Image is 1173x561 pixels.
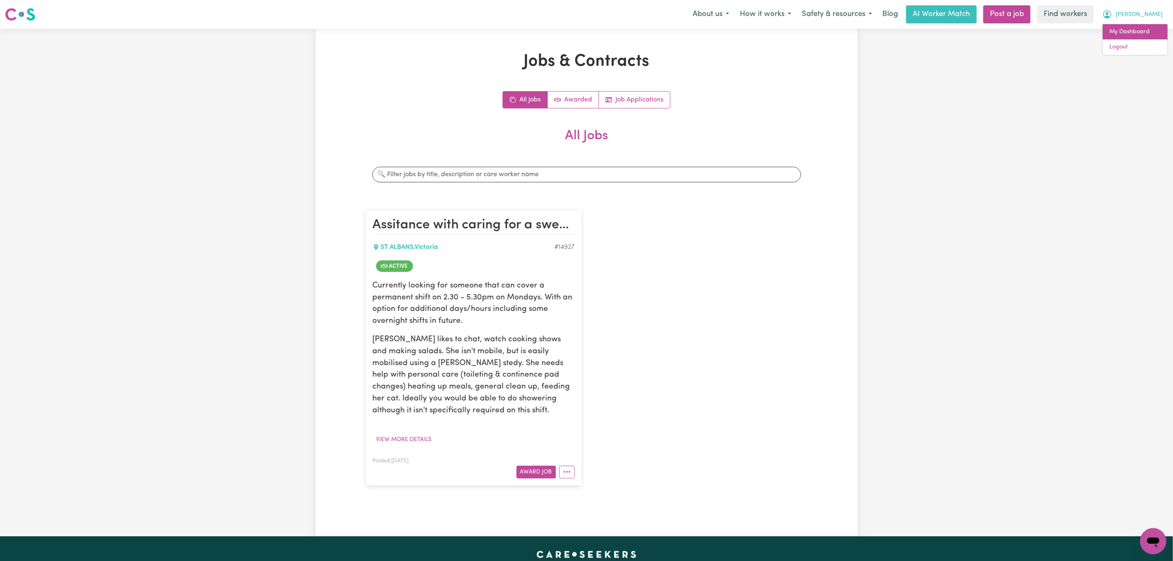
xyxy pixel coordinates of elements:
[1116,10,1163,19] span: [PERSON_NAME]
[1037,5,1094,23] a: Find workers
[877,5,903,23] a: Blog
[366,128,808,157] h2: All Jobs
[537,551,636,558] a: Careseekers home page
[548,92,599,108] a: Active jobs
[735,6,797,23] button: How it works
[366,52,808,71] h1: Jobs & Contracts
[372,167,801,182] input: 🔍 Filter jobs by title, description or care worker name
[906,5,977,23] a: AI Worker Match
[559,466,575,478] button: More options
[373,334,575,417] p: [PERSON_NAME] likes to chat, watch cooking shows and making salads. She isn't mobile, but is easi...
[797,6,877,23] button: Safety & resources
[5,5,35,24] a: Careseekers logo
[687,6,735,23] button: About us
[373,217,575,234] h2: Assitance with caring for a sweet 93y/old.
[516,466,556,478] button: Award Job
[373,280,575,327] p: Currently looking for someone that can cover a permanent shift on 2.30 - 5.30pm on Mondays. With ...
[555,242,575,252] div: Job ID #14927
[1140,528,1166,554] iframe: Button to launch messaging window, conversation in progress
[983,5,1031,23] a: Post a job
[373,433,436,446] button: View more details
[1102,24,1168,55] div: My Account
[373,242,555,252] div: ST ALBANS , Victoria
[599,92,670,108] a: Job applications
[503,92,548,108] a: All jobs
[1097,6,1168,23] button: My Account
[376,260,413,272] span: Job is active
[1103,39,1168,55] a: Logout
[5,7,35,22] img: Careseekers logo
[373,458,409,464] span: Posted: [DATE]
[1103,24,1168,40] a: My Dashboard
